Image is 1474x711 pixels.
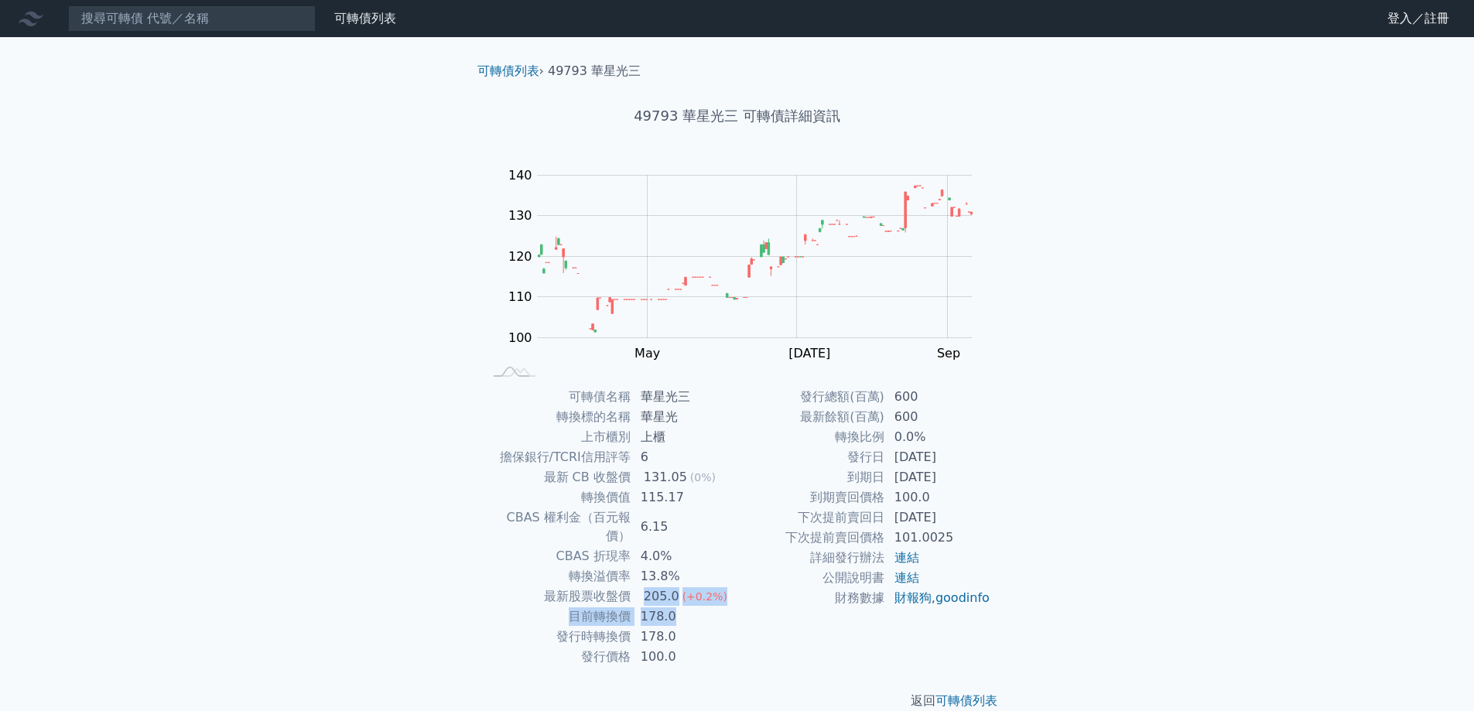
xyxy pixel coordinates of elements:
td: 到期日 [737,467,885,487]
tspan: 130 [508,208,532,223]
td: 最新餘額(百萬) [737,407,885,427]
g: Chart [501,168,996,361]
a: goodinfo [935,590,990,605]
td: , [885,588,991,608]
td: [DATE] [885,447,991,467]
td: [DATE] [885,508,991,528]
td: 178.0 [631,607,737,627]
tspan: 100 [508,330,532,345]
td: 600 [885,387,991,407]
td: 600 [885,407,991,427]
td: 101.0025 [885,528,991,548]
a: 可轉債列表 [935,693,997,708]
td: 最新股票收盤價 [484,586,631,607]
h1: 49793 華星光三 可轉債詳細資訊 [465,105,1010,127]
td: 發行日 [737,447,885,467]
td: 轉換標的名稱 [484,407,631,427]
td: 100.0 [885,487,991,508]
td: [DATE] [885,467,991,487]
td: CBAS 折現率 [484,546,631,566]
td: 13.8% [631,566,737,586]
tspan: 120 [508,249,532,264]
td: 6.15 [631,508,737,546]
td: 最新 CB 收盤價 [484,467,631,487]
div: 聊天小工具 [1397,637,1474,711]
td: 115.17 [631,487,737,508]
td: 華星光 [631,407,737,427]
a: 連結 [894,550,919,565]
td: 公開說明書 [737,568,885,588]
td: 轉換價值 [484,487,631,508]
td: 可轉債名稱 [484,387,631,407]
iframe: Chat Widget [1397,637,1474,711]
td: 財務數據 [737,588,885,608]
td: 詳細發行辦法 [737,548,885,568]
tspan: 140 [508,168,532,183]
td: 轉換溢價率 [484,566,631,586]
span: (+0.2%) [682,590,727,603]
td: 0.0% [885,427,991,447]
td: 發行價格 [484,647,631,667]
input: 搜尋可轉債 代號／名稱 [68,5,316,32]
td: CBAS 權利金（百元報價） [484,508,631,546]
tspan: [DATE] [788,346,830,361]
li: 49793 華星光三 [548,62,641,80]
tspan: 110 [508,289,532,304]
td: 華星光三 [631,387,737,407]
a: 登入／註冊 [1375,6,1462,31]
td: 100.0 [631,647,737,667]
tspan: Sep [937,346,960,361]
td: 目前轉換價 [484,607,631,627]
td: 上市櫃別 [484,427,631,447]
td: 發行時轉換價 [484,627,631,647]
td: 下次提前賣回價格 [737,528,885,548]
p: 返回 [465,692,1010,710]
a: 可轉債列表 [334,11,396,26]
td: 發行總額(百萬) [737,387,885,407]
td: 178.0 [631,627,737,647]
li: › [477,62,544,80]
a: 財報狗 [894,590,932,605]
div: 205.0 [641,587,682,606]
tspan: May [634,346,660,361]
td: 擔保銀行/TCRI信用評等 [484,447,631,467]
td: 6 [631,447,737,467]
td: 到期賣回價格 [737,487,885,508]
td: 上櫃 [631,427,737,447]
a: 可轉債列表 [477,63,539,78]
td: 4.0% [631,546,737,566]
td: 下次提前賣回日 [737,508,885,528]
div: 131.05 [641,468,690,487]
span: (0%) [690,471,716,484]
a: 連結 [894,570,919,585]
td: 轉換比例 [737,427,885,447]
